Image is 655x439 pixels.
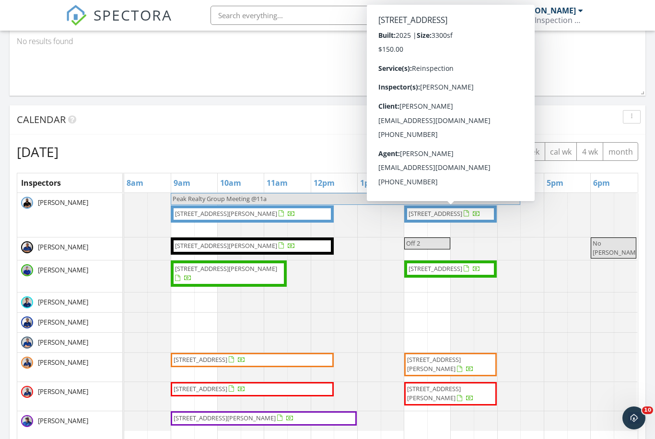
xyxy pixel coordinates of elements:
[21,296,33,308] img: img_6061.jpeg
[471,142,493,161] button: list
[174,355,227,364] span: [STREET_ADDRESS]
[576,142,603,161] button: 4 wk
[124,175,146,191] a: 8am
[311,175,337,191] a: 12pm
[36,198,90,207] span: [PERSON_NAME]
[36,265,90,275] span: [PERSON_NAME]
[514,6,576,15] div: [PERSON_NAME]
[409,264,462,273] span: [STREET_ADDRESS]
[381,142,416,161] button: [DATE]
[66,13,172,33] a: SPECTORA
[21,386,33,398] img: img_7782.jpeg
[36,338,90,347] span: [PERSON_NAME]
[36,317,90,327] span: [PERSON_NAME]
[21,316,33,328] img: img_7776.jpeg
[622,406,645,429] iframe: Intercom live chat
[407,384,461,402] span: [STREET_ADDRESS][PERSON_NAME]
[492,142,516,161] button: day
[358,175,379,191] a: 1pm
[174,414,276,422] span: [STREET_ADDRESS][PERSON_NAME]
[36,387,90,396] span: [PERSON_NAME]
[591,175,612,191] a: 6pm
[36,242,90,252] span: [PERSON_NAME]
[407,355,461,373] span: [STREET_ADDRESS][PERSON_NAME]
[545,142,577,161] button: cal wk
[173,194,267,203] span: Peak Realty Group Meeting @11a
[421,142,444,161] button: Previous day
[603,142,638,161] button: month
[175,241,277,250] span: [STREET_ADDRESS][PERSON_NAME]
[36,416,90,426] span: [PERSON_NAME]
[264,175,290,191] a: 11am
[174,384,227,393] span: [STREET_ADDRESS]
[94,5,172,25] span: SPECTORA
[21,178,61,188] span: Inspectors
[36,297,90,307] span: [PERSON_NAME]
[409,209,462,218] span: [STREET_ADDRESS]
[21,415,33,427] img: fullsizerender.jpeg
[593,239,641,257] span: No [PERSON_NAME]
[175,264,277,273] span: [STREET_ADDRESS][PERSON_NAME]
[406,239,420,248] span: Off 2
[17,113,66,126] span: Calendar
[10,28,645,54] div: No results found
[487,15,583,25] div: Home Check Inspection Group
[218,175,244,191] a: 10am
[516,142,545,161] button: week
[444,142,466,161] button: Next day
[21,241,33,253] img: img_7778.jpeg
[642,406,653,414] span: 10
[17,142,58,161] h2: [DATE]
[21,264,33,276] img: img_1509.jpeg
[451,175,472,191] a: 3pm
[404,175,426,191] a: 2pm
[66,5,87,26] img: The Best Home Inspection Software - Spectora
[211,6,402,25] input: Search everything...
[171,175,193,191] a: 9am
[21,337,33,349] img: img_9714.jpeg
[21,357,33,369] img: img_7787.jpeg
[21,197,33,209] img: img_7789.jpeg
[498,175,519,191] a: 4pm
[544,175,566,191] a: 5pm
[175,209,277,218] span: [STREET_ADDRESS][PERSON_NAME]
[36,358,90,367] span: [PERSON_NAME]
